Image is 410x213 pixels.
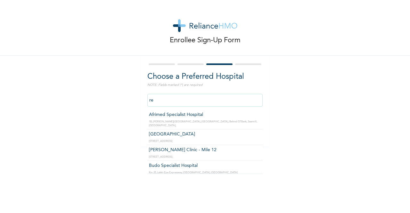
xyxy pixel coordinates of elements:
h2: Choose a Preferred Hospital [147,71,263,83]
p: [STREET_ADDRESS]. [149,155,261,159]
input: Search by name, address or governorate [147,94,263,107]
p: [PERSON_NAME] Clinic - Mile 12 [149,147,261,153]
p: [GEOGRAPHIC_DATA] [149,131,261,138]
p: [STREET_ADDRESS] [149,139,261,143]
img: logo [173,19,237,32]
p: Budo Specialist Hospital [149,162,261,169]
p: Km 25, Lekki-Epe Expressway, [GEOGRAPHIC_DATA], [GEOGRAPHIC_DATA] [149,171,261,175]
p: Afrimed Specialist Hospital [149,111,261,118]
p: NOTE: Fields marked (*) are required [147,83,263,87]
p: 1B, [PERSON_NAME][GEOGRAPHIC_DATA], [GEOGRAPHIC_DATA], Behind GTBank, Sawmill, [GEOGRAPHIC_DATA], [149,120,261,127]
p: Enrollee Sign-Up Form [170,35,241,46]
